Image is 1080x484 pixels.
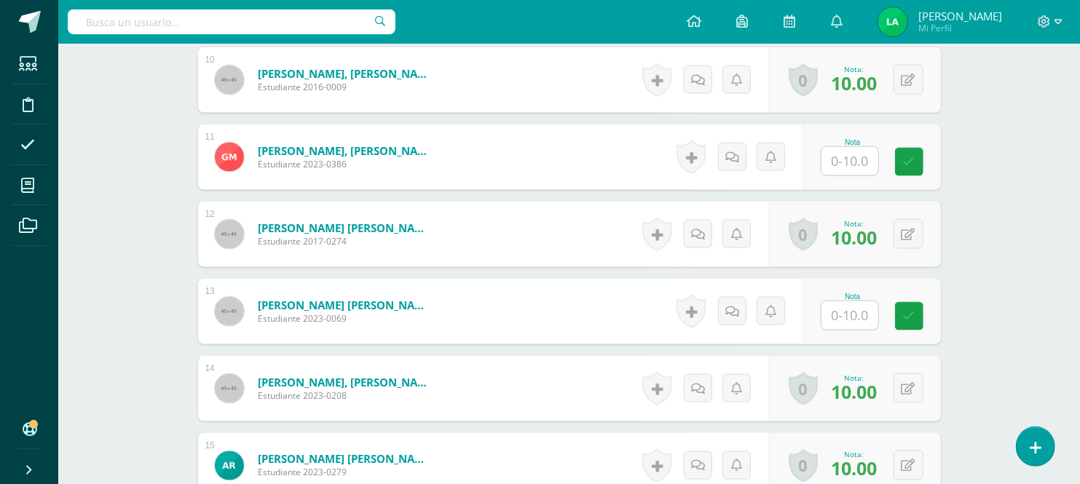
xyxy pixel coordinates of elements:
a: [PERSON_NAME] [PERSON_NAME] [258,452,433,467]
a: [PERSON_NAME], [PERSON_NAME] [258,66,433,81]
a: [PERSON_NAME] [PERSON_NAME] [258,298,433,312]
div: Nota: [832,373,878,383]
img: 45x45 [215,297,244,326]
input: Busca un usuario... [68,9,395,34]
a: [PERSON_NAME], [PERSON_NAME] [258,375,433,389]
span: Estudiante 2023-0069 [258,312,433,325]
div: Nota [821,138,885,146]
span: [PERSON_NAME] [918,9,1002,23]
span: Estudiante 2023-0386 [258,158,433,170]
span: Estudiante 2016-0009 [258,81,433,93]
img: 45x45 [215,220,244,249]
img: 45x45 [215,66,244,95]
span: 10.00 [832,225,878,250]
a: 0 [789,372,818,405]
input: 0-10.0 [821,301,878,330]
div: Nota: [832,218,878,229]
span: 10.00 [832,456,878,481]
a: 0 [789,218,818,251]
span: 10.00 [832,71,878,95]
div: Nota: [832,64,878,74]
input: 0-10.0 [821,147,878,175]
img: e4607762af43c61f8b00dc5616ed7f0e.png [215,143,244,172]
span: 10.00 [832,379,878,404]
div: Nota: [832,450,878,460]
a: [PERSON_NAME], [PERSON_NAME] [258,143,433,158]
a: 0 [789,449,818,483]
a: 0 [789,63,818,97]
span: Estudiante 2017-0274 [258,235,433,247]
img: 09bd869487fbd3c12385c07530297687.png [215,451,244,480]
a: [PERSON_NAME] [PERSON_NAME] [258,221,433,235]
span: Estudiante 2023-0208 [258,389,433,402]
span: Estudiante 2023-0279 [258,467,433,479]
span: Mi Perfil [918,22,1002,34]
img: 9a1e7f6ee7d2d53670f65b8a0401b2da.png [878,7,907,36]
img: 45x45 [215,374,244,403]
div: Nota [821,293,885,301]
